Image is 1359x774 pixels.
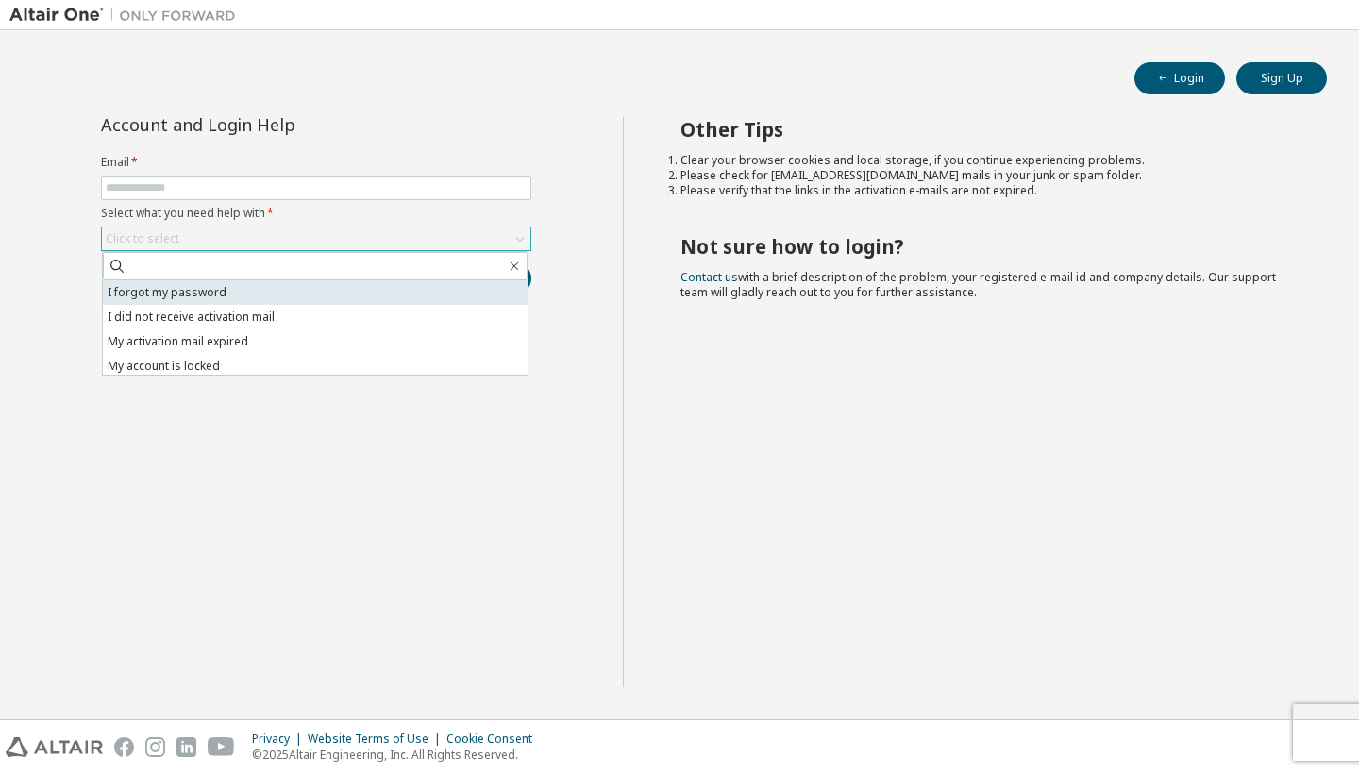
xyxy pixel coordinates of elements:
img: youtube.svg [208,737,235,757]
div: Click to select [106,231,179,246]
img: linkedin.svg [176,737,196,757]
div: Privacy [252,732,308,747]
p: © 2025 Altair Engineering, Inc. All Rights Reserved. [252,747,544,763]
img: instagram.svg [145,737,165,757]
h2: Other Tips [680,117,1294,142]
a: Contact us [680,269,738,285]
div: Click to select [102,227,530,250]
label: Select what you need help with [101,206,531,221]
button: Sign Up [1236,62,1327,94]
div: Account and Login Help [101,117,445,132]
div: Cookie Consent [446,732,544,747]
label: Email [101,155,531,170]
li: I forgot my password [103,280,528,305]
img: facebook.svg [114,737,134,757]
div: Website Terms of Use [308,732,446,747]
li: Please check for [EMAIL_ADDRESS][DOMAIN_NAME] mails in your junk or spam folder. [680,168,1294,183]
img: altair_logo.svg [6,737,103,757]
li: Please verify that the links in the activation e-mails are not expired. [680,183,1294,198]
li: Clear your browser cookies and local storage, if you continue experiencing problems. [680,153,1294,168]
button: Login [1134,62,1225,94]
img: Altair One [9,6,245,25]
span: with a brief description of the problem, your registered e-mail id and company details. Our suppo... [680,269,1276,300]
h2: Not sure how to login? [680,234,1294,259]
